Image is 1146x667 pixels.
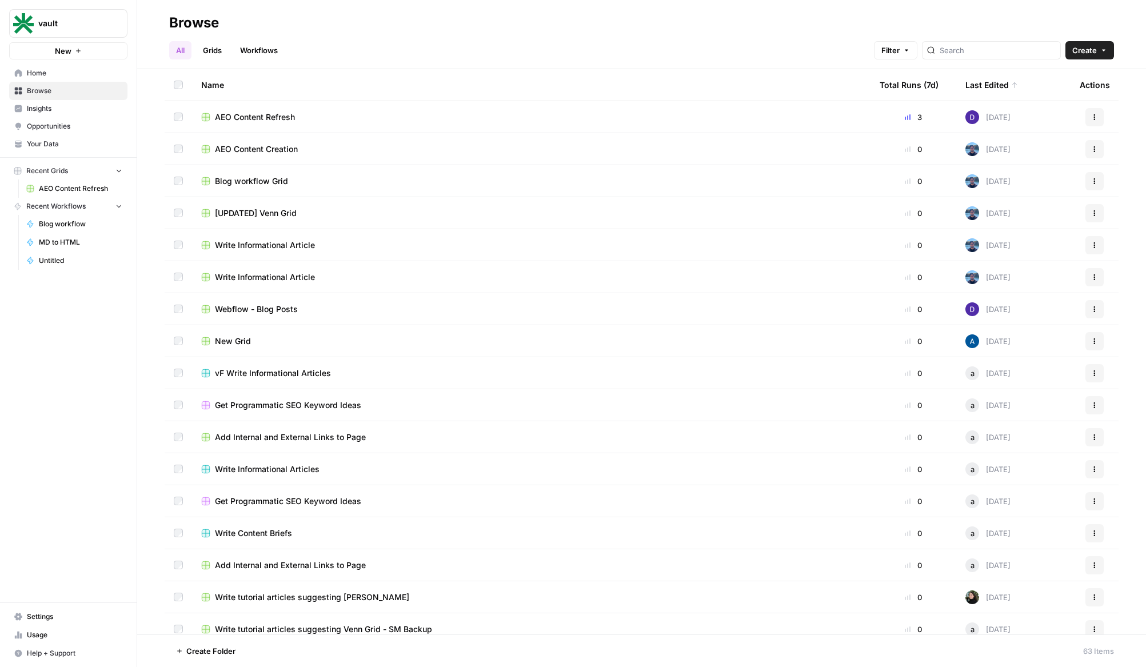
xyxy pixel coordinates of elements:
[39,219,122,229] span: Blog workflow
[201,496,861,507] a: Get Programmatic SEO Keyword Ideas
[965,142,1011,156] div: [DATE]
[880,271,947,283] div: 0
[38,18,107,29] span: vault
[880,560,947,571] div: 0
[215,528,292,539] span: Write Content Briefs
[971,432,975,443] span: a
[21,233,127,251] a: MD to HTML
[27,630,122,640] span: Usage
[965,398,1011,412] div: [DATE]
[215,143,298,155] span: AEO Content Creation
[9,64,127,82] a: Home
[965,494,1011,508] div: [DATE]
[13,13,34,34] img: vault Logo
[880,175,947,187] div: 0
[169,642,242,660] button: Create Folder
[39,237,122,247] span: MD to HTML
[9,608,127,626] a: Settings
[965,270,1011,284] div: [DATE]
[880,592,947,603] div: 0
[9,117,127,135] a: Opportunities
[971,528,975,539] span: a
[21,179,127,198] a: AEO Content Refresh
[965,206,979,220] img: vqq3utu6a9kmtr243lu68r7rnrl3
[215,432,366,443] span: Add Internal and External Links to Page
[9,626,127,644] a: Usage
[55,45,71,57] span: New
[965,174,979,188] img: vqq3utu6a9kmtr243lu68r7rnrl3
[39,183,122,194] span: AEO Content Refresh
[201,592,861,603] a: Write tutorial articles suggesting [PERSON_NAME]
[27,139,122,149] span: Your Data
[201,303,861,315] a: Webflow - Blog Posts
[26,201,86,211] span: Recent Workflows
[201,560,861,571] a: Add Internal and External Links to Page
[880,111,947,123] div: 3
[9,198,127,215] button: Recent Workflows
[880,432,947,443] div: 0
[1065,41,1114,59] button: Create
[965,622,1011,636] div: [DATE]
[965,302,1011,316] div: [DATE]
[9,42,127,59] button: New
[880,496,947,507] div: 0
[965,69,1018,101] div: Last Edited
[965,366,1011,380] div: [DATE]
[965,526,1011,540] div: [DATE]
[9,135,127,153] a: Your Data
[215,368,331,379] span: vF Write Informational Articles
[9,162,127,179] button: Recent Grids
[965,238,979,252] img: vqq3utu6a9kmtr243lu68r7rnrl3
[880,239,947,251] div: 0
[27,68,122,78] span: Home
[201,239,861,251] a: Write Informational Article
[965,590,979,604] img: eoqc67reg7z2luvnwhy7wyvdqmsw
[201,528,861,539] a: Write Content Briefs
[201,368,861,379] a: vF Write Informational Articles
[965,110,1011,124] div: [DATE]
[965,206,1011,220] div: [DATE]
[215,496,361,507] span: Get Programmatic SEO Keyword Ideas
[215,271,315,283] span: Write Informational Article
[1072,45,1097,56] span: Create
[965,334,1011,348] div: [DATE]
[874,41,917,59] button: Filter
[965,142,979,156] img: vqq3utu6a9kmtr243lu68r7rnrl3
[880,207,947,219] div: 0
[201,624,861,635] a: Write tutorial articles suggesting Venn Grid - SM Backup
[215,464,320,475] span: Write Informational Articles
[880,143,947,155] div: 0
[201,69,861,101] div: Name
[965,430,1011,444] div: [DATE]
[1080,69,1110,101] div: Actions
[880,464,947,475] div: 0
[215,336,251,347] span: New Grid
[169,41,191,59] a: All
[9,9,127,38] button: Workspace: vault
[215,207,297,219] span: [UPDATED] Venn Grid
[169,14,219,32] div: Browse
[26,166,68,176] span: Recent Grids
[880,69,939,101] div: Total Runs (7d)
[201,271,861,283] a: Write Informational Article
[971,560,975,571] span: a
[965,462,1011,476] div: [DATE]
[215,239,315,251] span: Write Informational Article
[21,215,127,233] a: Blog workflow
[965,270,979,284] img: vqq3utu6a9kmtr243lu68r7rnrl3
[201,111,861,123] a: AEO Content Refresh
[971,496,975,507] span: a
[201,400,861,411] a: Get Programmatic SEO Keyword Ideas
[881,45,900,56] span: Filter
[880,368,947,379] div: 0
[965,590,1011,604] div: [DATE]
[940,45,1056,56] input: Search
[27,612,122,622] span: Settings
[880,400,947,411] div: 0
[971,368,975,379] span: a
[21,251,127,270] a: Untitled
[215,175,288,187] span: Blog workflow Grid
[880,624,947,635] div: 0
[27,86,122,96] span: Browse
[233,41,285,59] a: Workflows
